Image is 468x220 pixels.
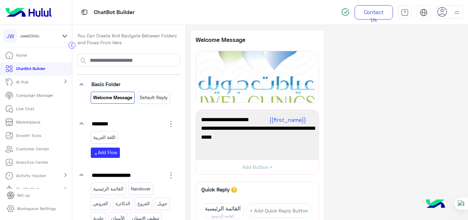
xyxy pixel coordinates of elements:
img: hulul-logo.png [423,193,447,217]
div: القائمة الرئيسية [201,203,244,219]
a: tab [398,5,412,20]
p: العروض [93,200,109,208]
a: Contact Us [355,5,393,20]
p: Welcome Message [93,94,133,102]
i: keyboard_arrow_down [77,80,86,89]
img: tab [420,9,428,16]
p: Live Chat [16,106,34,112]
span: Basic Folder [91,81,121,87]
div: JW [3,29,17,43]
p: Customer Center [16,146,49,152]
p: Growth Tools [16,132,41,139]
span: شكرًا لتواصلك مع عيادات [PERSON_NAME] ! وش حاب نساعدك فيه [DATE] ؟ 😊 [201,124,313,141]
p: Handover [130,185,151,193]
p: Analytics Center [16,159,48,165]
p: Activity tracker [16,173,46,179]
p: الدكاترة [115,200,131,208]
i: add [94,152,98,156]
button: addAdd Flow [91,148,120,158]
p: ChatBot Builder [94,8,135,17]
p: Default reply [139,94,168,102]
mat-icon: chevron_right [61,185,70,193]
p: Home [16,52,27,58]
span: JwelClinic [20,33,39,39]
i: keyboard_arrow_down [77,119,86,128]
span: القائمة الرئيسية [201,213,244,219]
p: Welcome Message [196,35,257,44]
p: Try Chatbot [16,186,39,192]
button: Add Button + [196,159,319,175]
mat-icon: chevron_right [61,171,70,179]
p: Workspace Settings [17,206,56,212]
img: spinner [341,8,349,16]
img: Logo [3,5,54,20]
button: + Add Quick Reply Button [246,203,312,218]
p: ChatBot Builder [16,66,45,72]
p: القائمة الرئيسية [93,185,124,193]
p: الفروع [137,200,150,208]
p: جويل [157,200,168,208]
h6: Quick Reply [200,186,231,193]
span: القائمة الرئيسية [201,204,244,213]
img: tab [80,8,89,16]
i: keyboard_arrow_down [77,171,86,179]
p: Campaign Manager [16,92,53,99]
span: {{first_name}} [269,116,306,123]
img: profile [453,8,461,17]
a: Workspace Settings [1,202,61,216]
p: Set up [17,192,30,198]
img: tab [401,9,409,16]
p: اللغة العربية [93,134,116,141]
span: أهلاً 👋 [201,115,313,124]
p: Marketplace [16,119,40,125]
mat-icon: chevron_right [61,77,70,85]
a: Set up [1,189,35,202]
p: AI Hub [16,79,28,85]
p: You Can Create And Navigate Between Folders and Flows From Here [77,33,180,46]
